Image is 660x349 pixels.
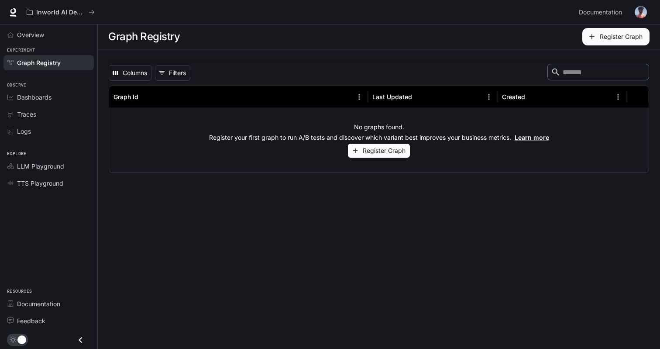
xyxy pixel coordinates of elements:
span: TTS Playground [17,179,63,188]
span: Documentation [17,299,60,308]
button: Menu [353,90,366,104]
button: Close drawer [71,331,90,349]
img: User avatar [635,6,647,18]
p: No graphs found. [354,123,404,131]
a: Overview [3,27,94,42]
button: All workspaces [23,3,99,21]
a: Documentation [3,296,94,311]
a: Feedback [3,313,94,328]
span: Dark mode toggle [17,335,26,344]
button: Register Graph [348,144,410,158]
span: Documentation [579,7,622,18]
h1: Graph Registry [108,28,180,45]
div: Created [502,93,525,100]
button: Menu [482,90,495,104]
span: Graph Registry [17,58,61,67]
span: Overview [17,30,44,39]
div: Last Updated [372,93,412,100]
span: LLM Playground [17,162,64,171]
a: TTS Playground [3,176,94,191]
button: Show filters [155,65,190,81]
div: Graph Id [113,93,138,100]
a: Logs [3,124,94,139]
a: Documentation [575,3,629,21]
button: Menu [612,90,625,104]
a: LLM Playground [3,159,94,174]
div: Search [547,64,649,82]
p: Register your first graph to run A/B tests and discover which variant best improves your business... [209,133,549,142]
a: Traces [3,107,94,122]
button: Select columns [109,65,151,81]
span: Dashboards [17,93,52,102]
button: Sort [139,90,152,104]
span: Logs [17,127,31,136]
a: Graph Registry [3,55,94,70]
button: User avatar [632,3,650,21]
span: Feedback [17,316,45,325]
p: Inworld AI Demos [36,9,85,16]
button: Sort [413,90,426,104]
a: Learn more [515,134,549,141]
button: Sort [526,90,539,104]
a: Dashboards [3,90,94,105]
span: Traces [17,110,36,119]
button: Register Graph [582,28,650,45]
